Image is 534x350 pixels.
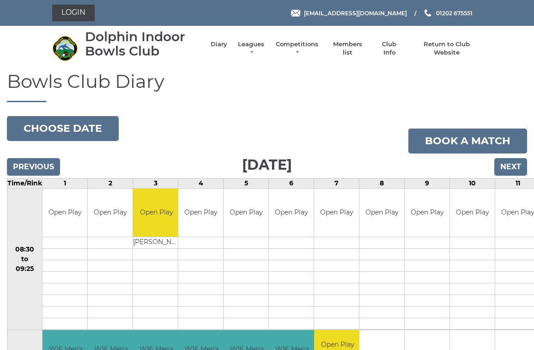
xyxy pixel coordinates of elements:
button: Choose date [7,116,119,141]
a: Return to Club Website [412,40,482,57]
td: Open Play [269,189,314,237]
a: Diary [211,40,227,49]
td: 08:30 to 09:25 [7,188,42,330]
span: [EMAIL_ADDRESS][DOMAIN_NAME] [304,9,407,16]
td: 2 [88,178,133,188]
a: Competitions [275,40,319,57]
img: Email [291,10,300,17]
img: Phone us [425,9,431,17]
td: Open Play [88,189,133,237]
a: Members list [328,40,366,57]
td: [PERSON_NAME] [133,237,180,249]
a: Login [52,5,95,21]
td: Open Play [450,189,495,237]
td: Open Play [178,189,223,237]
span: 01202 675551 [436,9,473,16]
td: 9 [405,178,450,188]
td: Open Play [42,189,87,237]
td: Open Play [224,189,268,237]
td: Open Play [314,189,359,237]
img: Dolphin Indoor Bowls Club [52,36,78,61]
td: 4 [178,178,224,188]
td: Open Play [405,189,449,237]
td: 1 [42,178,88,188]
h1: Bowls Club Diary [7,71,527,102]
td: 7 [314,178,359,188]
a: Phone us 01202 675551 [423,9,473,18]
td: 10 [450,178,495,188]
a: Email [EMAIL_ADDRESS][DOMAIN_NAME] [291,9,407,18]
td: 6 [269,178,314,188]
div: Dolphin Indoor Bowls Club [85,30,201,58]
input: Next [494,158,527,176]
td: Time/Rink [7,178,42,188]
td: 3 [133,178,178,188]
td: Open Play [133,189,180,237]
td: Open Play [359,189,404,237]
a: Club Info [376,40,403,57]
a: Book a match [408,129,527,154]
td: 8 [359,178,405,188]
input: Previous [7,158,60,176]
td: 5 [224,178,269,188]
a: Leagues [237,40,266,57]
